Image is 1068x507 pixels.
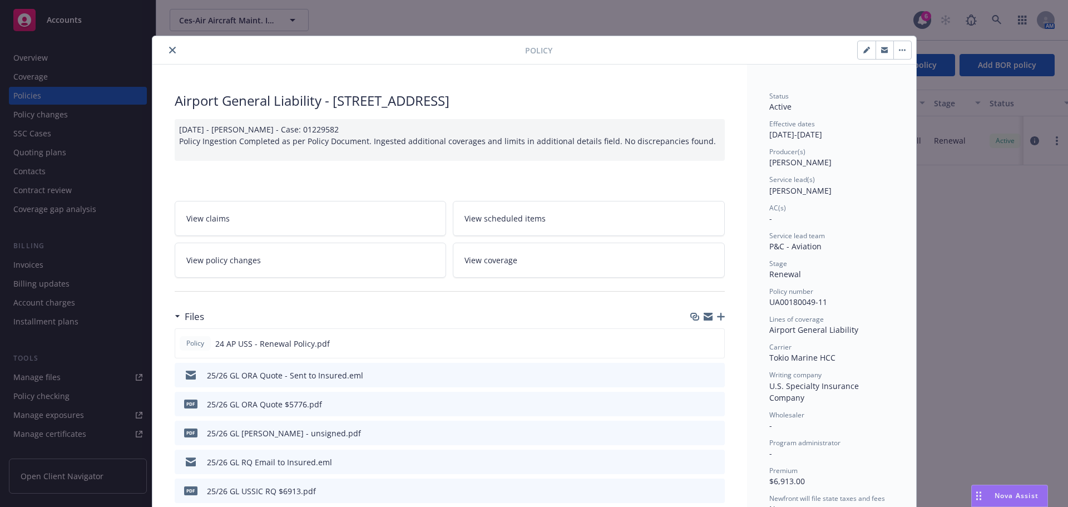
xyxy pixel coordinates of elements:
span: Service lead team [769,231,825,240]
span: Tokio Marine HCC [769,352,835,363]
div: 25/26 GL USSIC RQ $6913.pdf [207,485,316,497]
button: download file [692,338,701,350]
a: View claims [175,201,447,236]
div: 25/26 GL ORA Quote - Sent to Insured.eml [207,370,363,381]
span: P&C - Aviation [769,241,822,252]
button: preview file [710,427,720,439]
span: pdf [184,429,197,437]
span: Carrier [769,342,792,352]
a: View coverage [453,243,725,278]
span: Active [769,101,792,112]
span: Stage [769,259,787,268]
span: Status [769,91,789,101]
div: [DATE] - [PERSON_NAME] - Case: 01229582 Policy Ingestion Completed as per Policy Document. Ingest... [175,119,725,161]
div: [DATE] - [DATE] [769,119,894,140]
span: - [769,213,772,224]
span: $6,913.00 [769,476,805,486]
button: preview file [710,398,720,410]
span: Effective dates [769,119,815,129]
span: Program administrator [769,438,840,447]
span: UA00180049-11 [769,297,827,307]
div: Airport General Liability - [STREET_ADDRESS] [175,91,725,110]
span: View coverage [464,254,517,266]
button: Nova Assist [971,485,1048,507]
span: Producer(s) [769,147,805,156]
span: View policy changes [186,254,261,266]
span: Policy number [769,287,813,296]
h3: Files [185,309,204,324]
span: U.S. Specialty Insurance Company [769,381,861,403]
div: Files [175,309,204,324]
span: Wholesaler [769,410,804,420]
button: download file [693,398,701,410]
span: View scheduled items [464,213,546,224]
span: - [769,448,772,459]
button: preview file [710,370,720,381]
span: pdf [184,486,197,495]
span: Premium [769,466,798,475]
button: download file [693,370,701,381]
span: Service lead(s) [769,175,815,184]
button: preview file [710,456,720,468]
span: Policy [184,338,206,348]
span: Policy [525,45,552,56]
span: Airport General Liability [769,324,858,335]
span: View claims [186,213,230,224]
div: Drag to move [972,485,986,506]
div: 25/26 GL ORA Quote $5776.pdf [207,398,322,410]
button: preview file [710,485,720,497]
button: download file [693,427,701,439]
a: View policy changes [175,243,447,278]
button: close [166,43,179,57]
span: [PERSON_NAME] [769,157,832,168]
div: 25/26 GL RQ Email to Insured.eml [207,456,332,468]
span: Writing company [769,370,822,380]
span: [PERSON_NAME] [769,185,832,196]
div: 25/26 GL [PERSON_NAME] - unsigned.pdf [207,427,361,439]
span: 24 AP USS - Renewal Policy.pdf [215,338,330,350]
span: Renewal [769,269,801,279]
span: Nova Assist [995,491,1039,500]
button: download file [693,456,701,468]
span: AC(s) [769,203,786,213]
span: Newfront will file state taxes and fees [769,494,885,503]
span: Lines of coverage [769,314,824,324]
button: preview file [710,338,720,350]
a: View scheduled items [453,201,725,236]
button: download file [693,485,701,497]
span: - [769,420,772,431]
span: pdf [184,400,197,408]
